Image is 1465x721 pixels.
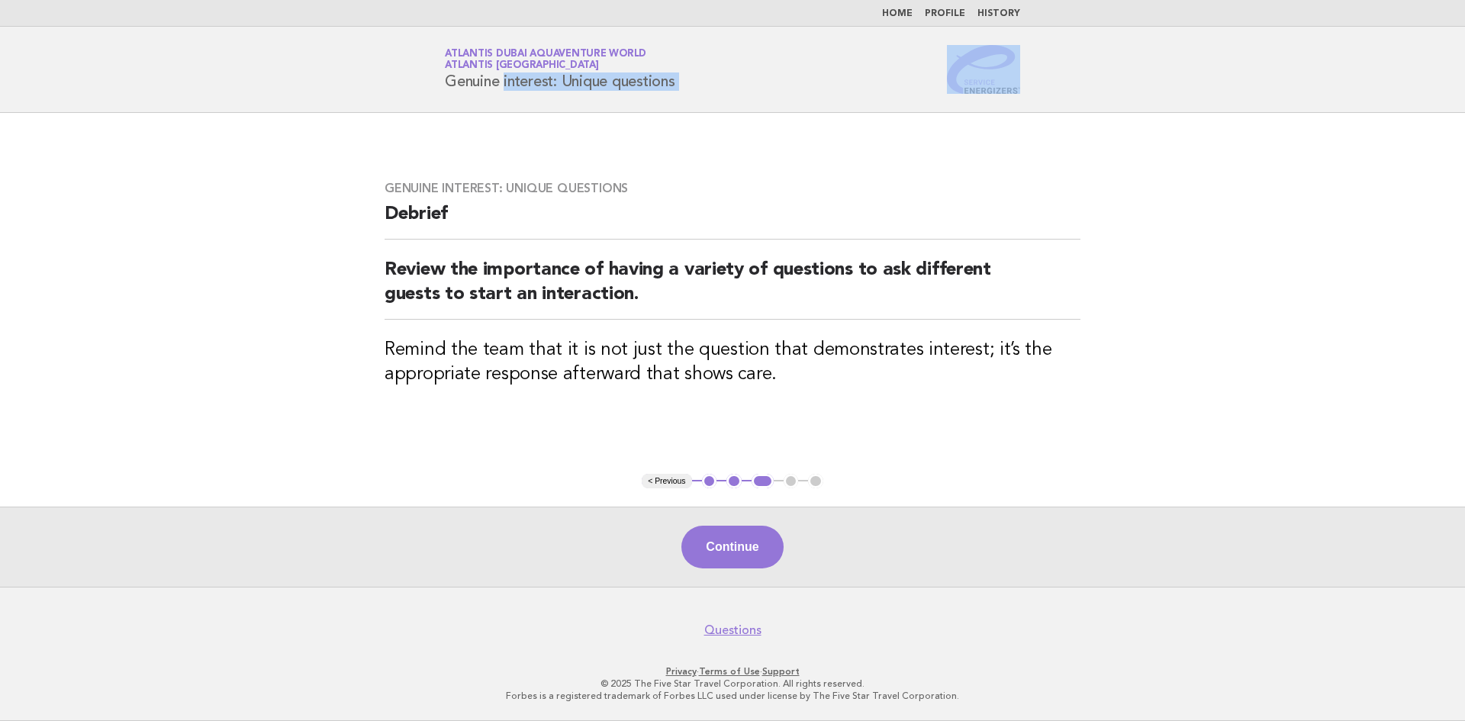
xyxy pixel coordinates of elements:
[266,678,1199,690] p: © 2025 The Five Star Travel Corporation. All rights reserved.
[445,49,646,70] a: Atlantis Dubai Aquaventure WorldAtlantis [GEOGRAPHIC_DATA]
[947,45,1020,94] img: Service Energizers
[642,474,691,489] button: < Previous
[702,474,717,489] button: 1
[925,9,965,18] a: Profile
[977,9,1020,18] a: History
[445,50,675,89] h1: Genuine interest: Unique questions
[385,181,1080,196] h3: Genuine interest: Unique questions
[704,623,761,638] a: Questions
[385,338,1080,387] h3: Remind the team that it is not just the question that demonstrates interest; it’s the appropriate...
[266,690,1199,702] p: Forbes is a registered trademark of Forbes LLC used under license by The Five Star Travel Corpora...
[266,665,1199,678] p: · ·
[752,474,774,489] button: 3
[681,526,783,568] button: Continue
[385,202,1080,240] h2: Debrief
[666,666,697,677] a: Privacy
[726,474,742,489] button: 2
[385,258,1080,320] h2: Review the importance of having a variety of questions to ask different guests to start an intera...
[882,9,913,18] a: Home
[762,666,800,677] a: Support
[445,61,599,71] span: Atlantis [GEOGRAPHIC_DATA]
[699,666,760,677] a: Terms of Use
